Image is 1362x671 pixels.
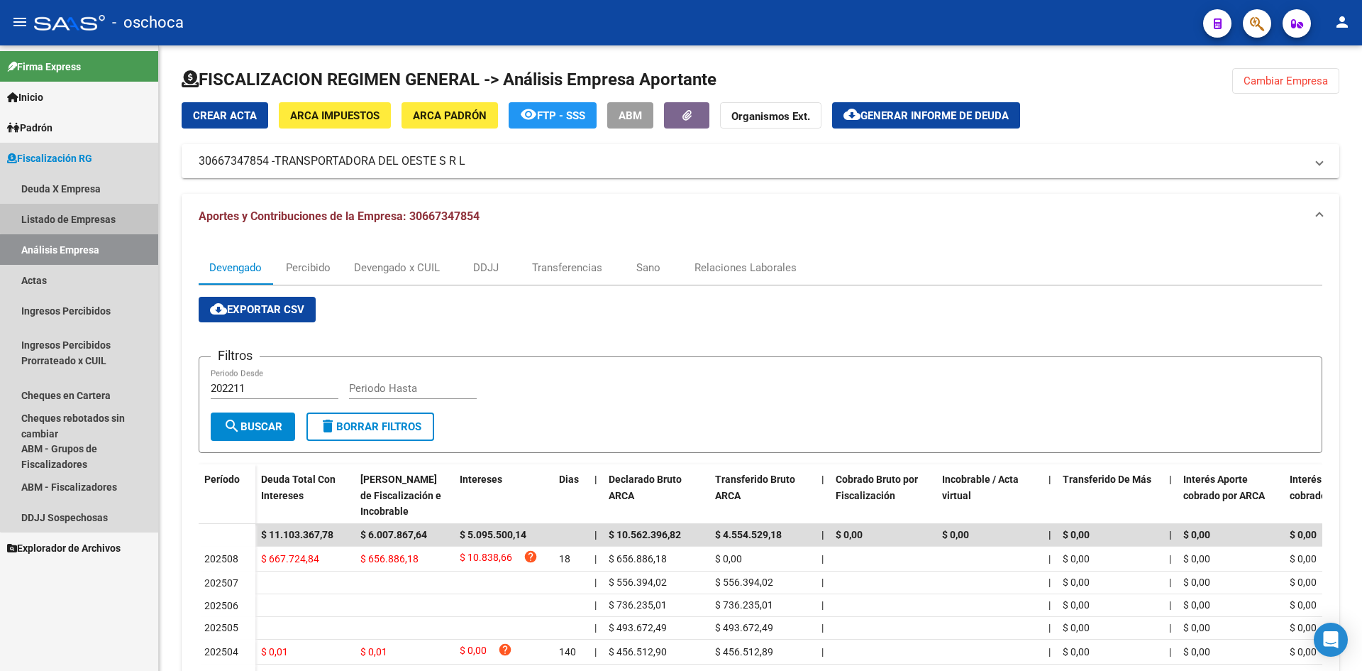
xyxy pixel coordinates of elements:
[1290,646,1317,658] span: $ 0,00
[559,553,570,564] span: 18
[1183,474,1265,501] span: Interés Aporte cobrado por ARCA
[454,464,553,527] datatable-header-cell: Intereses
[1183,577,1210,588] span: $ 0,00
[832,102,1020,129] button: Generar informe de deuda
[821,474,824,485] span: |
[594,474,597,485] span: |
[112,7,184,38] span: - oschoca
[204,600,238,611] span: 202506
[821,553,824,564] span: |
[1183,646,1210,658] span: $ 0,00
[524,550,538,564] i: help
[1183,622,1210,633] span: $ 0,00
[199,464,255,524] datatable-header-cell: Período
[1048,599,1051,611] span: |
[210,303,304,316] span: Exportar CSV
[942,529,969,540] span: $ 0,00
[936,464,1043,527] datatable-header-cell: Incobrable / Acta virtual
[204,577,238,589] span: 202507
[286,260,331,276] div: Percibido
[7,120,52,136] span: Padrón
[182,144,1339,178] mat-expansion-panel-header: 30667347854 -TRANSPORTADORA DEL OESTE S R L
[607,102,653,129] button: ABM
[1183,599,1210,611] span: $ 0,00
[821,622,824,633] span: |
[860,109,1009,122] span: Generar informe de deuda
[609,474,682,501] span: Declarado Bruto ARCA
[589,464,603,527] datatable-header-cell: |
[204,646,238,658] span: 202504
[609,599,667,611] span: $ 736.235,01
[715,529,782,540] span: $ 4.554.529,18
[1063,622,1090,633] span: $ 0,00
[211,413,295,441] button: Buscar
[223,418,240,435] mat-icon: search
[261,474,336,501] span: Deuda Total Con Intereses
[830,464,936,527] datatable-header-cell: Cobrado Bruto por Fiscalización
[1063,474,1151,485] span: Transferido De Más
[209,260,262,276] div: Devengado
[1048,622,1051,633] span: |
[1063,646,1090,658] span: $ 0,00
[1043,464,1057,527] datatable-header-cell: |
[1048,577,1051,588] span: |
[319,420,421,433] span: Borrar Filtros
[199,209,480,223] span: Aportes y Contribuciones de la Empresa: 30667347854
[1290,599,1317,611] span: $ 0,00
[211,346,260,366] h3: Filtros
[7,151,92,166] span: Fiscalización RG
[1290,529,1317,540] span: $ 0,00
[210,300,227,317] mat-icon: cloud_download
[594,646,597,658] span: |
[275,153,465,169] span: TRANSPORTADORA DEL OESTE S R L
[319,418,336,435] mat-icon: delete
[360,553,419,564] span: $ 656.886,18
[609,646,667,658] span: $ 456.512,90
[1314,623,1348,657] div: Open Intercom Messenger
[636,260,660,276] div: Sano
[306,413,434,441] button: Borrar Filtros
[460,550,512,569] span: $ 10.838,66
[559,646,576,658] span: 140
[559,474,579,485] span: Dias
[594,553,597,564] span: |
[609,529,681,540] span: $ 10.562.396,82
[553,464,589,527] datatable-header-cell: Dias
[1063,529,1090,540] span: $ 0,00
[619,109,642,122] span: ABM
[473,260,499,276] div: DDJJ
[1232,68,1339,94] button: Cambiar Empresa
[11,13,28,31] mat-icon: menu
[715,553,742,564] span: $ 0,00
[594,622,597,633] span: |
[1048,474,1051,485] span: |
[1063,577,1090,588] span: $ 0,00
[715,577,773,588] span: $ 556.394,02
[193,109,257,122] span: Crear Acta
[609,553,667,564] span: $ 656.886,18
[460,474,502,485] span: Intereses
[223,420,282,433] span: Buscar
[261,529,333,540] span: $ 11.103.367,78
[1163,464,1178,527] datatable-header-cell: |
[1334,13,1351,31] mat-icon: person
[498,643,512,657] i: help
[1290,577,1317,588] span: $ 0,00
[1169,553,1171,564] span: |
[7,89,43,105] span: Inicio
[509,102,597,129] button: FTP - SSS
[360,646,387,658] span: $ 0,01
[532,260,602,276] div: Transferencias
[520,106,537,123] mat-icon: remove_red_eye
[1063,553,1090,564] span: $ 0,00
[199,153,1305,169] mat-panel-title: 30667347854 -
[7,540,121,556] span: Explorador de Archivos
[603,464,709,527] datatable-header-cell: Declarado Bruto ARCA
[594,577,597,588] span: |
[1290,622,1317,633] span: $ 0,00
[1244,75,1328,87] span: Cambiar Empresa
[355,464,454,527] datatable-header-cell: Deuda Bruta Neto de Fiscalización e Incobrable
[1063,599,1090,611] span: $ 0,00
[715,599,773,611] span: $ 736.235,01
[255,464,355,527] datatable-header-cell: Deuda Total Con Intereses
